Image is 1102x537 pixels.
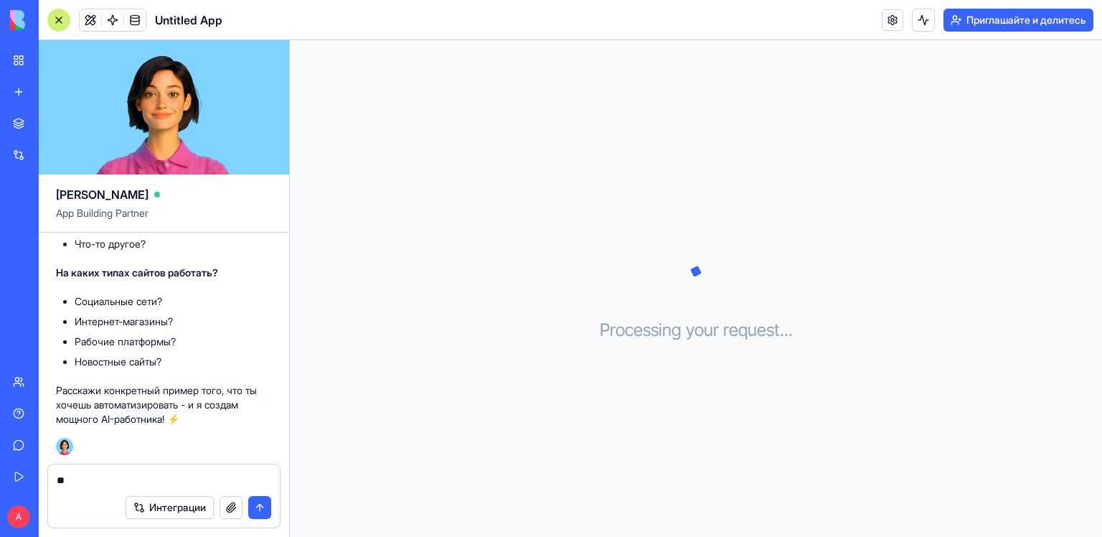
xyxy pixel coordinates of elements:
[10,10,99,30] img: логотип
[75,237,272,251] li: Что-то другое?
[75,355,272,369] li: Новостные сайты?
[56,206,272,232] span: App Building Partner
[56,186,149,203] span: [PERSON_NAME]
[56,266,218,279] strong: На каких типах сайтов работать?
[56,438,73,455] img: Ella_00000_wcx2te.png
[75,314,272,329] li: Интернет-магазины?
[126,496,214,519] button: Интеграции
[75,335,272,349] li: Рабочие платформы?
[788,319,793,342] span: .
[780,319,784,342] span: .
[784,319,788,342] span: .
[966,13,1086,27] ya-tr-span: Приглашайте и делитесь
[75,294,272,309] li: Социальные сети?
[149,500,206,515] ya-tr-span: Интеграции
[600,319,793,342] h3: Processing your request
[155,11,222,29] span: Untitled App
[943,9,1093,32] button: Приглашайте и делитесь
[56,383,272,426] p: Расскажи конкретный пример того, что ты хочешь автоматизировать - и я создам мощного AI-работника! ⚡
[16,511,22,523] ya-tr-span: A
